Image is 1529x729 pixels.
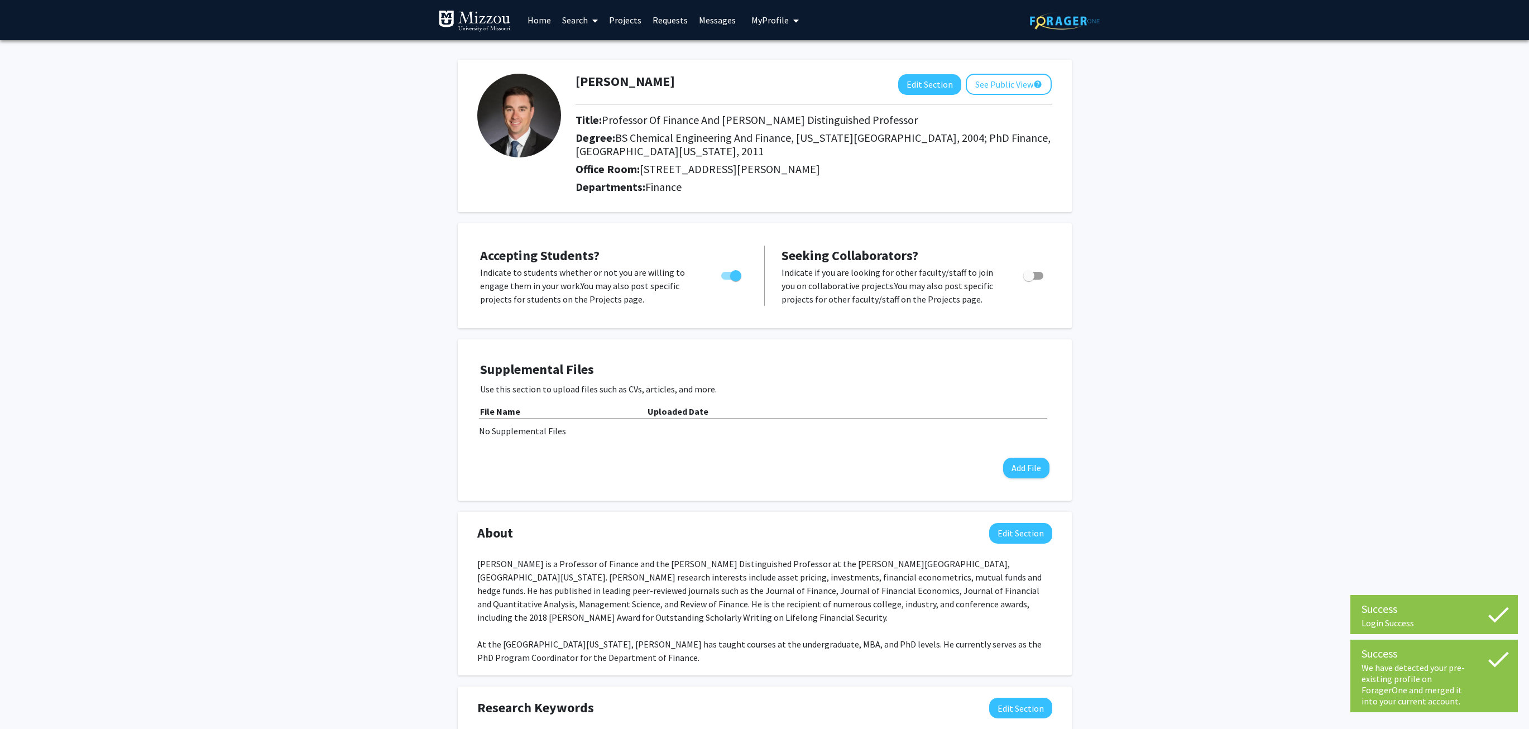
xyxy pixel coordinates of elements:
p: Use this section to upload files such as CVs, articles, and more. [480,382,1049,396]
div: Success [1362,601,1507,617]
img: Profile Picture [477,74,561,157]
img: University of Missouri Logo [438,10,511,32]
div: Success [1362,645,1507,662]
div: Login Success [1362,617,1507,629]
h4: Supplemental Files [480,362,1049,378]
div: Toggle [1019,266,1049,282]
a: Search [557,1,603,40]
h2: Title: [576,113,1052,127]
div: Toggle [717,266,747,282]
span: Seeking Collaborators? [782,247,918,264]
span: My Profile [751,15,789,26]
h2: Degree: [576,131,1052,158]
a: Messages [693,1,741,40]
span: Professor Of Finance And [PERSON_NAME] Distinguished Professor [602,113,918,127]
button: Edit About [989,523,1052,544]
p: Indicate to students whether or not you are willing to engage them in your work. You may also pos... [480,266,700,306]
a: Projects [603,1,647,40]
img: ForagerOne Logo [1030,12,1100,30]
button: See Public View [966,74,1052,95]
h1: [PERSON_NAME] [576,74,675,90]
a: Requests [647,1,693,40]
div: [PERSON_NAME] is a Professor of Finance and the [PERSON_NAME] Distinguished Professor at the [PER... [477,557,1052,664]
button: Edit Section [898,74,961,95]
span: Research Keywords [477,698,594,718]
span: [STREET_ADDRESS][PERSON_NAME] [640,162,820,176]
button: Edit Research Keywords [989,698,1052,718]
span: Finance [645,180,682,194]
span: BS Chemical Engineering And Finance, [US_STATE][GEOGRAPHIC_DATA], 2004; PhD Finance, [GEOGRAPHIC_... [576,131,1051,158]
mat-icon: help [1033,78,1042,91]
a: Home [522,1,557,40]
h2: Departments: [567,180,1060,194]
button: Add File [1003,458,1049,478]
span: About [477,523,513,543]
div: We have detected your pre-existing profile on ForagerOne and merged it into your current account. [1362,662,1507,707]
span: Accepting Students? [480,247,600,264]
b: Uploaded Date [648,406,708,417]
h2: Office Room: [576,162,1052,176]
p: Indicate if you are looking for other faculty/staff to join you on collaborative projects. You ma... [782,266,1002,306]
iframe: Chat [8,679,47,721]
div: No Supplemental Files [479,424,1051,438]
b: File Name [480,406,520,417]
